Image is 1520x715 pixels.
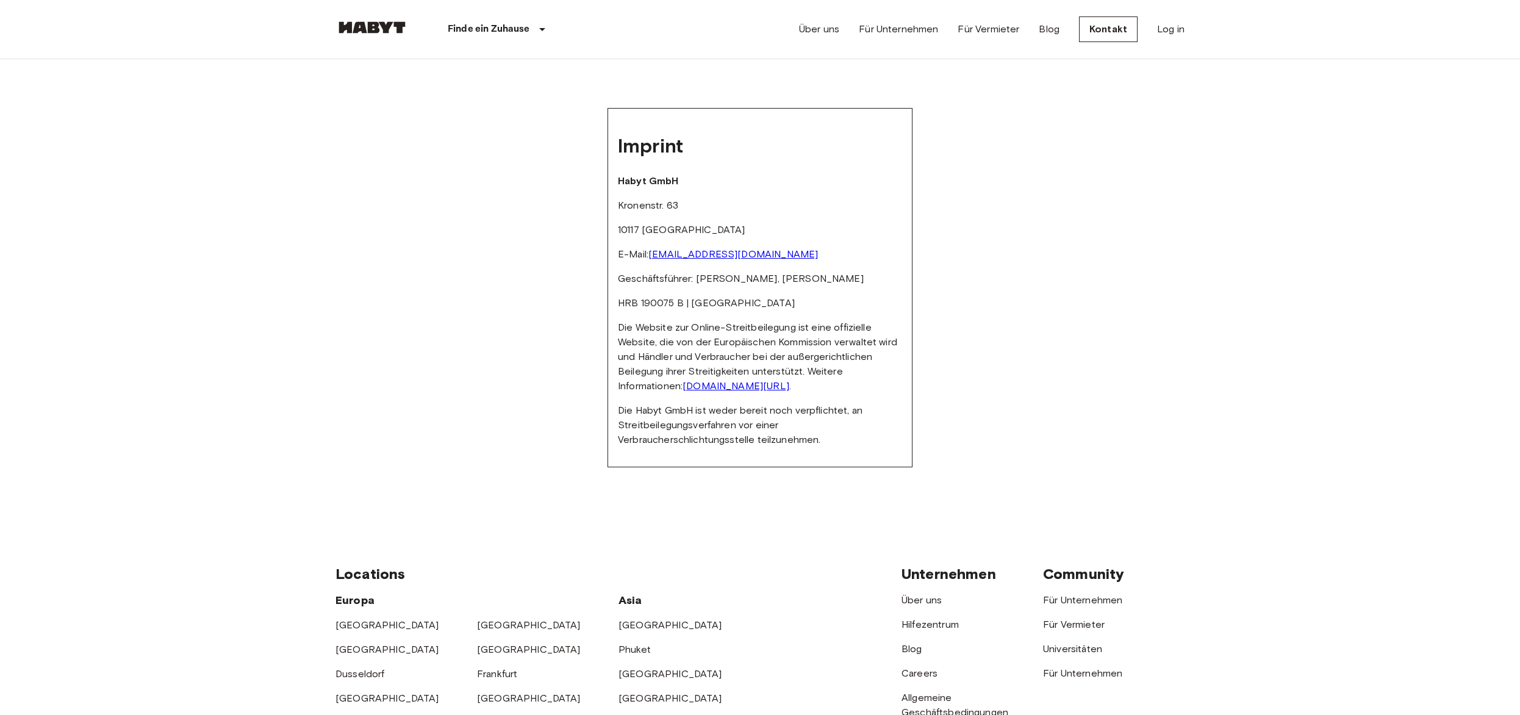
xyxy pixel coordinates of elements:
p: Kronenstr. 63 [618,198,902,213]
a: [EMAIL_ADDRESS][DOMAIN_NAME] [648,248,818,260]
a: Kontakt [1079,16,1138,42]
a: Über uns [799,22,839,37]
a: Dusseldorf [335,668,385,680]
a: [GEOGRAPHIC_DATA] [618,668,722,680]
a: Für Unternehmen [1043,667,1122,679]
a: Für Unternehmen [1043,594,1122,606]
a: [GEOGRAPHIC_DATA] [335,619,439,631]
img: Habyt [335,21,409,34]
a: Careers [902,667,937,679]
p: E-Mail: [618,247,902,262]
a: [GEOGRAPHIC_DATA] [618,619,722,631]
a: [GEOGRAPHIC_DATA] [335,644,439,655]
span: Unternehmen [902,565,996,583]
a: [GEOGRAPHIC_DATA] [477,644,581,655]
a: Phuket [618,644,651,655]
p: Die Habyt GmbH ist weder bereit noch verpflichtet, an Streitbeilegungsverfahren vor einer Verbrau... [618,403,902,447]
strong: Habyt GmbH [618,175,679,187]
span: Locations [335,565,405,583]
p: HRB 190075 B | [GEOGRAPHIC_DATA] [618,296,902,311]
a: [GEOGRAPHIC_DATA] [618,692,722,704]
strong: Imprint [618,134,683,157]
a: Blog [1039,22,1059,37]
a: Für Unternehmen [859,22,938,37]
a: Hilfezentrum [902,619,959,630]
a: Für Vermieter [958,22,1019,37]
p: Die Website zur Online-Streitbeilegung ist eine offizielle Website, die von der Europäischen Komm... [618,320,902,393]
p: 10117 [GEOGRAPHIC_DATA] [618,223,902,237]
a: Über uns [902,594,942,606]
a: [GEOGRAPHIC_DATA] [477,619,581,631]
a: [DOMAIN_NAME][URL] [683,380,789,392]
span: Asia [618,594,642,607]
span: Europa [335,594,375,607]
a: Universitäten [1043,643,1102,655]
a: [GEOGRAPHIC_DATA] [477,692,581,704]
a: Blog [902,643,922,655]
span: Community [1043,565,1124,583]
a: Für Vermieter [1043,619,1105,630]
p: Geschäftsführer: [PERSON_NAME], [PERSON_NAME] [618,271,902,286]
a: Log in [1157,22,1185,37]
a: Frankfurt [477,668,517,680]
p: Finde ein Zuhause [448,22,530,37]
a: [GEOGRAPHIC_DATA] [335,692,439,704]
